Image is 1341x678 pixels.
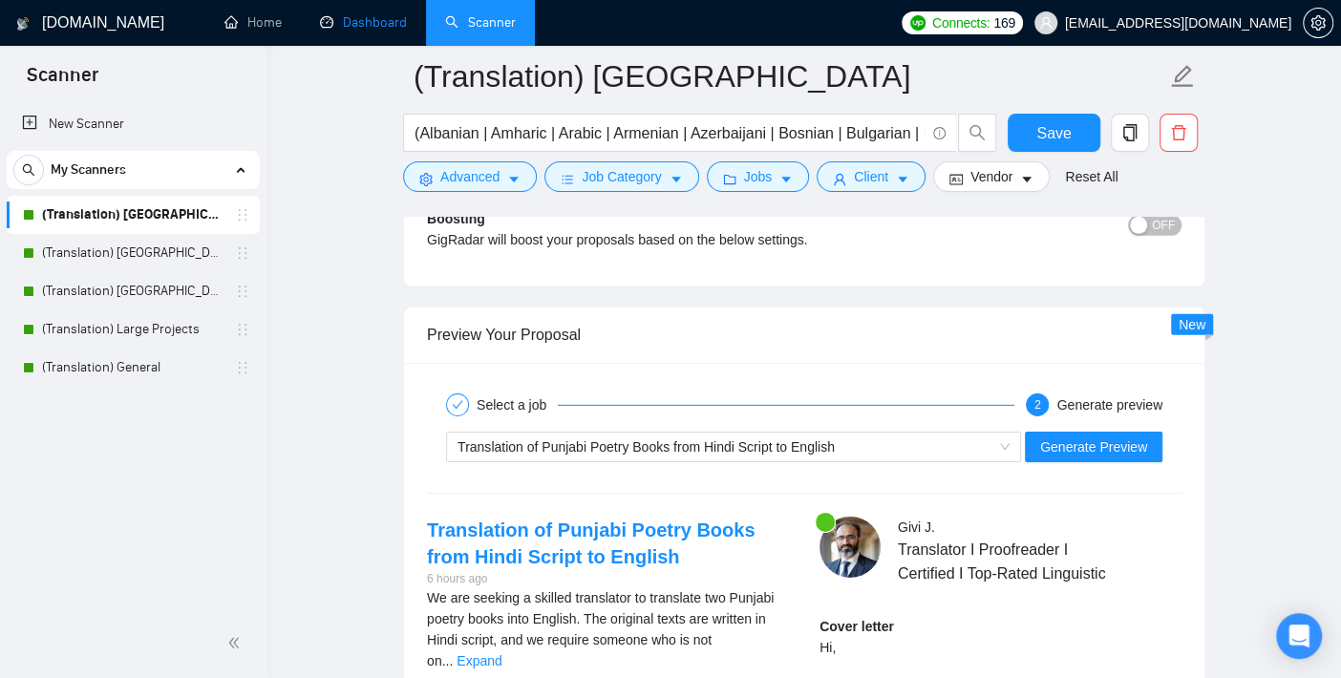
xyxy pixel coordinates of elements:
span: edit [1170,64,1195,89]
a: homeHome [224,14,282,31]
span: user [1039,16,1053,30]
a: Expand [457,653,501,668]
span: Client [854,166,888,187]
button: search [958,114,996,152]
div: Generate preview [1056,393,1162,416]
span: Advanced [440,166,500,187]
span: search [14,163,43,177]
input: Scanner name... [414,53,1166,100]
span: Givi J . [898,519,935,535]
span: delete [1160,124,1197,141]
span: We are seeking a skilled translator to translate two Punjabi poetry books into English. The origi... [427,590,774,668]
li: My Scanners [7,151,260,387]
img: logo [16,9,30,39]
a: (Translation) Large Projects [42,310,223,349]
b: Boosting [427,211,485,226]
span: bars [561,172,574,186]
div: Select a job [477,393,558,416]
span: Jobs [744,166,773,187]
a: dashboardDashboard [320,14,407,31]
a: Translation of Punjabi Poetry Books from Hindi Script to English [427,519,755,567]
button: search [13,155,44,185]
div: We are seeking a skilled translator to translate two Punjabi poetry books into English. The origi... [427,587,789,671]
span: Vendor [970,166,1012,187]
span: OFF [1152,215,1175,236]
span: My Scanners [51,151,126,189]
span: Connects: [932,12,990,33]
a: (Translation) [GEOGRAPHIC_DATA] [42,234,223,272]
span: caret-down [896,172,909,186]
span: holder [235,245,250,261]
div: GigRadar will boost your proposals based on the below settings. [427,229,993,250]
a: (Translation) [GEOGRAPHIC_DATA] [42,272,223,310]
img: upwork-logo.png [910,15,926,31]
button: userClientcaret-down [817,161,926,192]
span: Translation of Punjabi Poetry Books from Hindi Script to English [458,439,835,455]
a: (Translation) [GEOGRAPHIC_DATA] [42,196,223,234]
span: info-circle [933,127,946,139]
span: New [1179,317,1205,332]
input: Search Freelance Jobs... [415,121,925,145]
span: search [959,124,995,141]
button: settingAdvancedcaret-down [403,161,537,192]
span: caret-down [779,172,793,186]
span: 2 [1034,398,1041,412]
span: holder [235,360,250,375]
span: user [833,172,846,186]
span: Translator I Proofreader I Certified I Top-Rated Linguistic [898,538,1125,585]
span: idcard [949,172,963,186]
button: barsJob Categorycaret-down [544,161,698,192]
span: check [452,399,463,411]
span: setting [1304,15,1332,31]
span: setting [419,172,433,186]
span: copy [1112,124,1148,141]
a: searchScanner [445,14,516,31]
div: Open Intercom Messenger [1276,613,1322,659]
span: Save [1036,121,1071,145]
span: Generate Preview [1040,436,1147,457]
a: (Translation) General [42,349,223,387]
span: holder [235,284,250,299]
div: Preview Your Proposal [427,307,1181,362]
a: Reset All [1065,166,1117,187]
button: setting [1303,8,1333,38]
img: c1MnlZiiyiQb2tpEAeAz2i6vmMdAUKNpzgsfom6rexc319BjUqG6BNCiGK2NsCkp_T [819,517,881,578]
button: idcardVendorcaret-down [933,161,1050,192]
strong: Cover letter [819,619,894,634]
a: setting [1303,15,1333,31]
span: caret-down [670,172,683,186]
span: caret-down [507,172,521,186]
span: holder [235,207,250,222]
span: folder [723,172,736,186]
li: New Scanner [7,105,260,143]
span: holder [235,322,250,337]
span: ... [442,653,454,668]
span: double-left [227,633,246,652]
button: delete [1160,114,1198,152]
button: Generate Preview [1025,432,1162,462]
button: folderJobscaret-down [707,161,810,192]
span: caret-down [1020,172,1033,186]
span: 169 [993,12,1014,33]
span: Job Category [582,166,661,187]
div: 6 hours ago [427,570,789,588]
a: New Scanner [22,105,245,143]
button: copy [1111,114,1149,152]
span: Scanner [11,61,114,101]
button: Save [1008,114,1100,152]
